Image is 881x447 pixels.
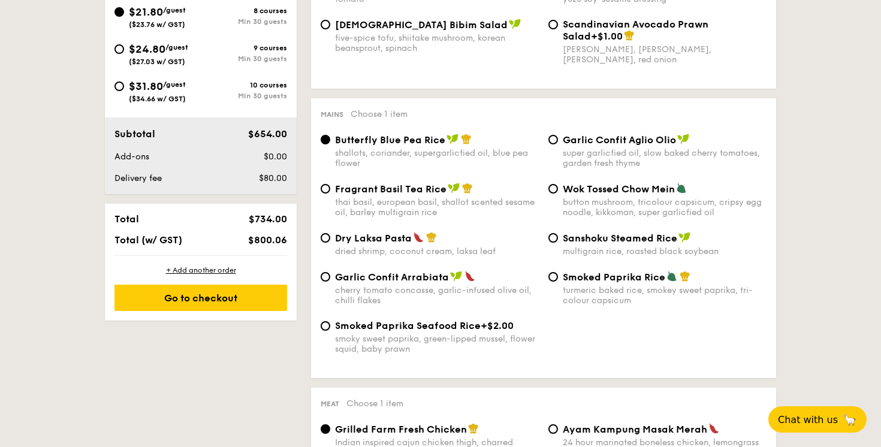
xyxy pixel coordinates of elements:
span: Wok Tossed Chow Mein [563,183,675,195]
div: turmeric baked rice, smokey sweet paprika, tri-colour capsicum [563,285,767,306]
span: +$1.00 [591,31,623,42]
span: Butterfly Blue Pea Rice [335,134,445,146]
div: shallots, coriander, supergarlicfied oil, blue pea flower [335,148,539,168]
input: $21.80/guest($23.76 w/ GST)8 coursesMin 30 guests [114,7,124,17]
div: 8 courses [201,7,287,15]
img: icon-vegan.f8ff3823.svg [678,232,690,243]
span: Scandinavian Avocado Prawn Salad [563,19,708,42]
span: Choose 1 item [346,398,403,409]
span: Chat with us [778,414,838,425]
div: Min 30 guests [201,17,287,26]
div: dried shrimp, coconut cream, laksa leaf [335,246,539,256]
div: cherry tomato concasse, garlic-infused olive oil, chilli flakes [335,285,539,306]
img: icon-chef-hat.a58ddaea.svg [461,134,472,144]
input: Smoked Paprika Seafood Rice+$2.00smoky sweet paprika, green-lipped mussel, flower squid, baby prawn [321,321,330,331]
span: Total [114,213,139,225]
input: Wok Tossed Chow Meinbutton mushroom, tricolour capsicum, cripsy egg noodle, kikkoman, super garli... [548,184,558,194]
input: Smoked Paprika Riceturmeric baked rice, smokey sweet paprika, tri-colour capsicum [548,272,558,282]
div: Min 30 guests [201,92,287,100]
input: Ayam Kampung Masak Merah24 hour marinated boneless chicken, lemongrass and lime leaf scented samb... [548,424,558,434]
input: Scandinavian Avocado Prawn Salad+$1.00[PERSON_NAME], [PERSON_NAME], [PERSON_NAME], red onion [548,20,558,29]
img: icon-vegan.f8ff3823.svg [509,19,521,29]
div: five-spice tofu, shiitake mushroom, korean beansprout, spinach [335,33,539,53]
span: ($23.76 w/ GST) [129,20,185,29]
img: icon-vegetarian.fe4039eb.svg [676,183,687,194]
span: Meat [321,400,339,408]
div: button mushroom, tricolour capsicum, cripsy egg noodle, kikkoman, super garlicfied oil [563,197,767,218]
img: icon-vegetarian.fe4039eb.svg [666,271,677,282]
input: Sanshoku Steamed Ricemultigrain rice, roasted black soybean [548,233,558,243]
span: $734.00 [249,213,287,225]
span: $80.00 [259,173,287,183]
input: Garlic Confit Arrabiatacherry tomato concasse, garlic-infused olive oil, chilli flakes [321,272,330,282]
span: $24.80 [129,43,165,56]
span: Grilled Farm Fresh Chicken [335,424,467,435]
span: Delivery fee [114,173,162,183]
span: Garlic Confit Arrabiata [335,271,449,283]
img: icon-spicy.37a8142b.svg [464,271,475,282]
div: 9 courses [201,44,287,52]
span: +$2.00 [481,320,514,331]
span: Subtotal [114,128,155,140]
input: Dry Laksa Pastadried shrimp, coconut cream, laksa leaf [321,233,330,243]
input: Grilled Farm Fresh ChickenIndian inspired cajun chicken thigh, charred broccoli, slow baked cherr... [321,424,330,434]
span: Total (w/ GST) [114,234,182,246]
input: $24.80/guest($27.03 w/ GST)9 coursesMin 30 guests [114,44,124,54]
img: icon-vegan.f8ff3823.svg [446,134,458,144]
span: /guest [165,43,188,52]
span: $800.06 [248,234,287,246]
span: Sanshoku Steamed Rice [563,232,677,244]
img: icon-vegan.f8ff3823.svg [450,271,462,282]
span: Smoked Paprika Seafood Rice [335,320,481,331]
input: [DEMOGRAPHIC_DATA] Bibim Saladfive-spice tofu, shiitake mushroom, korean beansprout, spinach [321,20,330,29]
span: $654.00 [248,128,287,140]
span: [DEMOGRAPHIC_DATA] Bibim Salad [335,19,508,31]
span: $31.80 [129,80,163,93]
img: icon-chef-hat.a58ddaea.svg [680,271,690,282]
span: Mains [321,110,343,119]
div: Go to checkout [114,285,287,311]
div: thai basil, european basil, shallot scented sesame oil, barley multigrain rice [335,197,539,218]
div: super garlicfied oil, slow baked cherry tomatoes, garden fresh thyme [563,148,767,168]
span: Garlic Confit Aglio Olio [563,134,676,146]
span: ($27.03 w/ GST) [129,58,185,66]
span: Smoked Paprika Rice [563,271,665,283]
img: icon-vegan.f8ff3823.svg [677,134,689,144]
span: /guest [163,80,186,89]
span: Fragrant Basil Tea Rice [335,183,446,195]
span: $0.00 [264,152,287,162]
img: icon-chef-hat.a58ddaea.svg [468,423,479,434]
span: 🦙 [843,413,857,427]
input: $31.80/guest($34.66 w/ GST)10 coursesMin 30 guests [114,81,124,91]
img: icon-spicy.37a8142b.svg [413,232,424,243]
img: icon-chef-hat.a58ddaea.svg [426,232,437,243]
input: Fragrant Basil Tea Ricethai basil, european basil, shallot scented sesame oil, barley multigrain ... [321,184,330,194]
span: ($34.66 w/ GST) [129,95,186,103]
div: 10 courses [201,81,287,89]
img: icon-vegan.f8ff3823.svg [448,183,460,194]
div: multigrain rice, roasted black soybean [563,246,767,256]
img: icon-spicy.37a8142b.svg [708,423,719,434]
span: Ayam Kampung Masak Merah [563,424,707,435]
span: Dry Laksa Pasta [335,232,412,244]
div: Min 30 guests [201,55,287,63]
img: icon-chef-hat.a58ddaea.svg [462,183,473,194]
div: smoky sweet paprika, green-lipped mussel, flower squid, baby prawn [335,334,539,354]
span: /guest [163,6,186,14]
div: + Add another order [114,265,287,275]
input: Butterfly Blue Pea Riceshallots, coriander, supergarlicfied oil, blue pea flower [321,135,330,144]
input: Garlic Confit Aglio Oliosuper garlicfied oil, slow baked cherry tomatoes, garden fresh thyme [548,135,558,144]
span: Choose 1 item [351,109,408,119]
div: [PERSON_NAME], [PERSON_NAME], [PERSON_NAME], red onion [563,44,767,65]
span: Add-ons [114,152,149,162]
img: icon-chef-hat.a58ddaea.svg [624,30,635,41]
span: $21.80 [129,5,163,19]
button: Chat with us🦙 [768,406,867,433]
